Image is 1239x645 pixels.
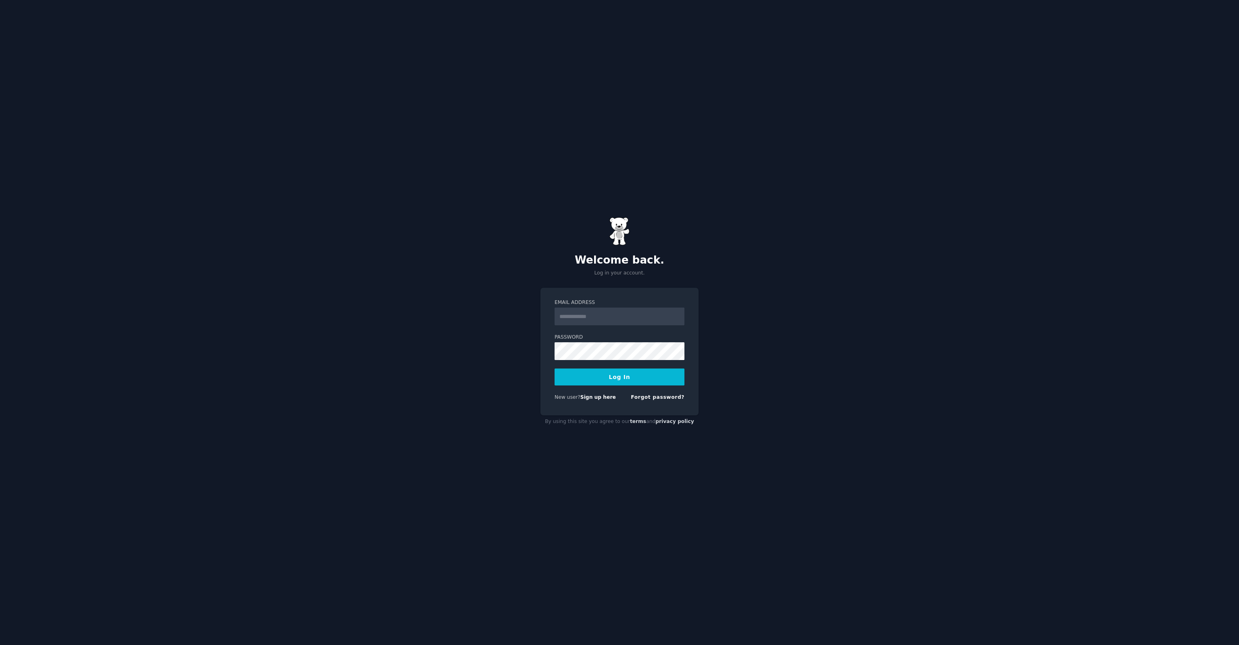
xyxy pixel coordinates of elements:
a: Sign up here [580,394,616,400]
a: terms [630,419,646,424]
label: Password [555,334,684,341]
a: Forgot password? [631,394,684,400]
div: By using this site you agree to our and [540,415,699,428]
span: New user? [555,394,580,400]
p: Log in your account. [540,270,699,277]
img: Gummy Bear [609,217,630,245]
h2: Welcome back. [540,254,699,267]
button: Log In [555,369,684,385]
label: Email Address [555,299,684,306]
a: privacy policy [655,419,694,424]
